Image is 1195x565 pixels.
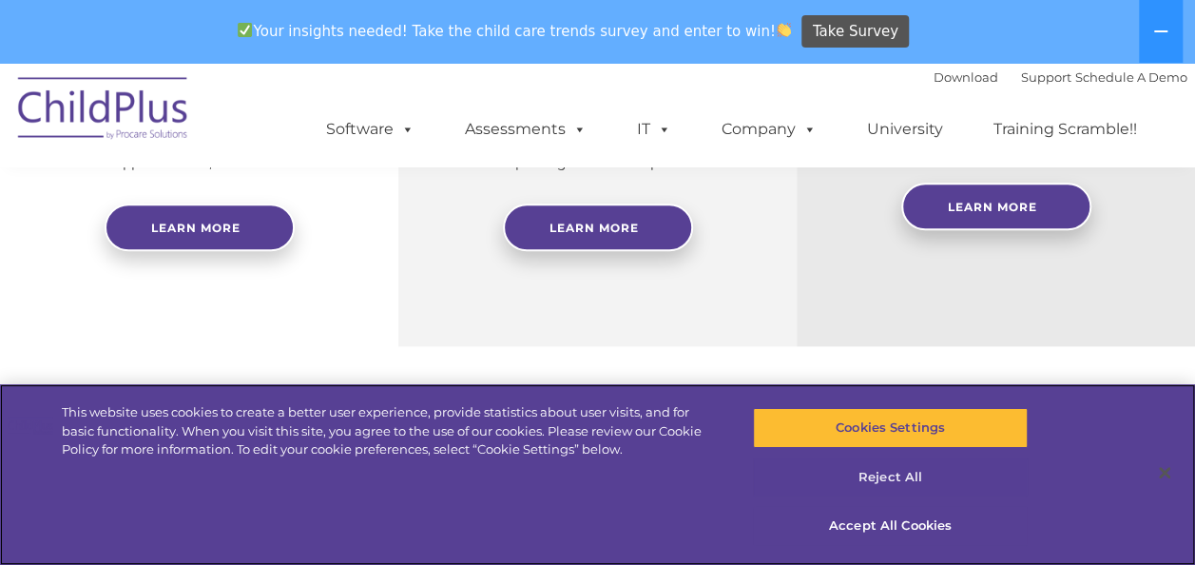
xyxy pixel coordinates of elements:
[801,15,909,49] a: Take Survey
[62,403,717,459] div: This website uses cookies to create a better user experience, provide statistics about user visit...
[238,23,252,37] img: ✅
[307,110,434,148] a: Software
[974,110,1156,148] a: Training Scramble!!
[848,110,962,148] a: University
[901,183,1091,230] a: Learn More
[934,69,998,85] a: Download
[1021,69,1071,85] a: Support
[753,506,1028,546] button: Accept All Cookies
[264,126,322,140] span: Last name
[503,204,693,251] a: Learn More
[105,204,295,251] a: Learn more
[1075,69,1187,85] a: Schedule A Demo
[948,200,1037,214] span: Learn More
[813,15,898,49] span: Take Survey
[934,69,1187,85] font: |
[777,23,791,37] img: 👏
[264,204,345,218] span: Phone number
[151,221,241,235] span: Learn more
[1144,452,1185,494] button: Close
[9,64,199,159] img: ChildPlus by Procare Solutions
[753,458,1028,497] button: Reject All
[618,110,690,148] a: IT
[230,12,800,49] span: Your insights needed! Take the child care trends survey and enter to win!
[753,408,1028,448] button: Cookies Settings
[446,110,606,148] a: Assessments
[703,110,836,148] a: Company
[549,221,639,235] span: Learn More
